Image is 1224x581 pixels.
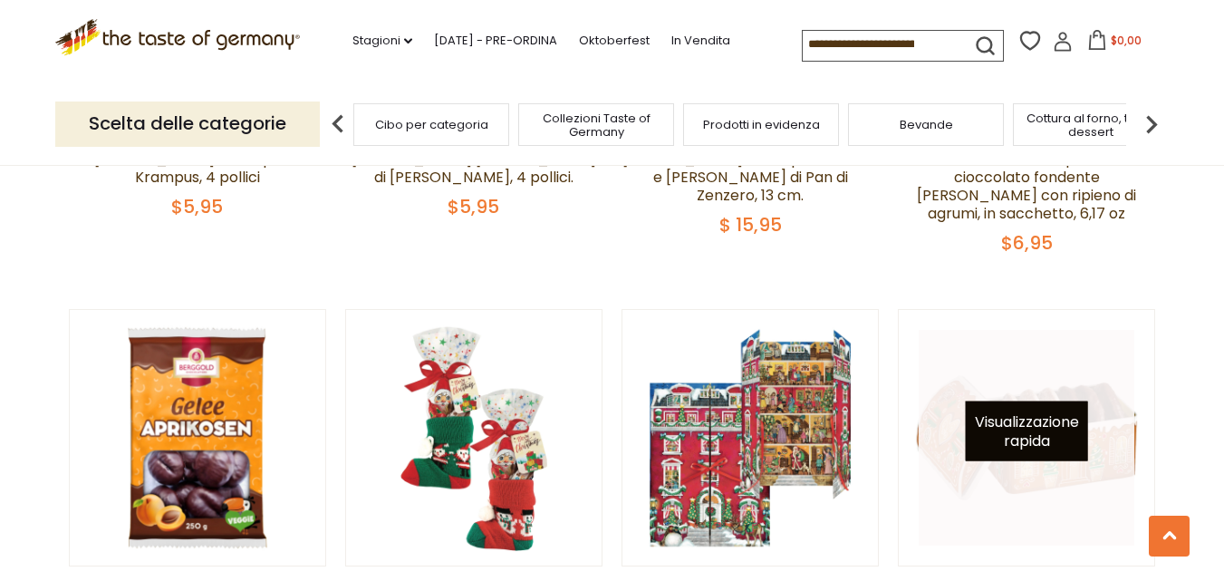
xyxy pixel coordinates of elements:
[543,110,651,140] font: Collezioni Taste of Germany
[1001,230,1053,256] font: $6,95
[94,149,300,188] a: [PERSON_NAME] Marzapane Krampus, 4 pollici
[448,194,499,219] font: $5,95
[917,149,1136,224] a: Pan di zenzero ricoperto di cioccolato fondente [PERSON_NAME] con ripieno di agrumi, in sacchetto...
[671,31,730,51] a: In vendita
[622,310,879,566] img: Calendario dell'Avvento Windel Manor House, 2,6 once
[1111,33,1142,48] font: $0,00
[375,118,488,131] a: Cibo per categoria
[70,310,326,566] img: Praline di gelatina di albicocche e cioccolato Berggold, 300 g
[579,32,650,49] font: Oktoberfest
[346,310,602,566] img: Calza di Natale Windel (cioccolatini e caramelle assortiti), 3,6 oz
[89,111,286,136] font: Scelta delle categorie
[1026,110,1155,140] font: Cottura al forno, torte, dessert
[899,310,1155,566] img: Wicklein Scatola musicale della casa di marzapane con Elisen Lebkuchen, min. 25% noci, 10,06 once
[975,411,1079,450] font: Visualizzazione rapida
[352,31,412,51] a: Stagioni
[524,111,669,139] a: Collezioni Taste of Germany
[719,212,782,237] font: $ 15,95
[1133,106,1170,142] img: freccia successiva
[434,31,557,51] a: [DATE] - PRE-ORDINA
[579,31,650,51] a: Oktoberfest
[1076,30,1153,57] button: $0,00
[320,106,356,142] img: freccia precedente
[1018,111,1163,139] a: Cottura al forno, torte, dessert
[900,116,953,133] font: Bevande
[171,194,223,219] font: $5,95
[434,32,557,49] font: [DATE] - PRE-ORDINA
[703,118,820,131] a: Prodotti in evidenza
[352,32,400,49] font: Stagioni
[966,401,1088,460] button: Visualizzazione rapida
[375,116,488,133] font: Cibo per categoria
[900,118,953,131] a: Bevande
[622,149,879,206] a: [PERSON_NAME] Marzapane Omino e [PERSON_NAME] di Pan di Zenzero, 13 cm.
[703,116,820,133] font: Prodotti in evidenza
[671,32,730,49] font: In vendita
[352,149,596,188] a: [PERSON_NAME] [PERSON_NAME] di [PERSON_NAME], 4 pollici.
